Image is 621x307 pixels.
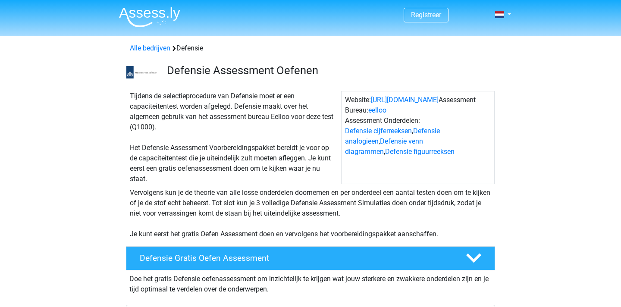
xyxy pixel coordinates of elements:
div: Defensie [126,43,495,53]
a: Registreer [411,11,441,19]
h4: Defensie Gratis Oefen Assessment [140,253,452,263]
a: eelloo [368,106,386,114]
h3: Defensie Assessment Oefenen [167,64,488,77]
div: Tijdens de selectieprocedure van Defensie moet er een capaciteitentest worden afgelegd. Defensie ... [126,91,341,184]
div: Doe het gratis Defensie oefenassessment om inzichtelijk te krijgen wat jouw sterkere en zwakkere ... [126,270,495,294]
a: Defensie Gratis Oefen Assessment [122,246,499,270]
a: Defensie venn diagrammen [345,137,423,156]
img: Assessly [119,7,180,27]
div: Vervolgens kun je de theorie van alle losse onderdelen doornemen en per onderdeel een aantal test... [126,188,495,239]
a: Defensie cijferreeksen [345,127,412,135]
a: Defensie analogieen [345,127,440,145]
a: [URL][DOMAIN_NAME] [371,96,439,104]
a: Alle bedrijven [130,44,170,52]
a: Defensie figuurreeksen [385,147,455,156]
div: Website: Assessment Bureau: Assessment Onderdelen: , , , [341,91,495,184]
